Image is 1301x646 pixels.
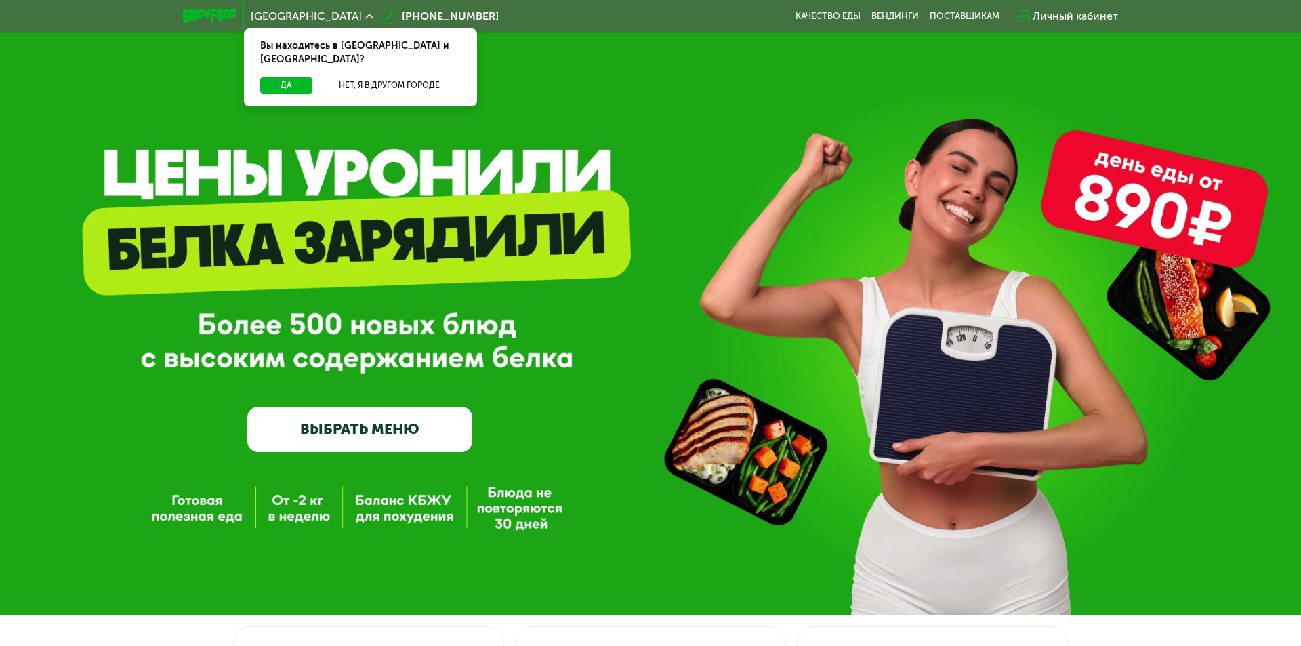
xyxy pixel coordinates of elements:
a: ВЫБРАТЬ МЕНЮ [247,407,472,452]
a: Качество еды [796,11,861,22]
a: [PHONE_NUMBER] [380,8,499,24]
a: Вендинги [871,11,919,22]
div: поставщикам [930,11,999,22]
button: Нет, я в другом городе [318,77,461,94]
span: [GEOGRAPHIC_DATA] [251,11,362,22]
div: Личный кабинет [1033,8,1118,24]
button: Да [260,77,312,94]
div: Вы находитесь в [GEOGRAPHIC_DATA] и [GEOGRAPHIC_DATA]? [244,28,477,77]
